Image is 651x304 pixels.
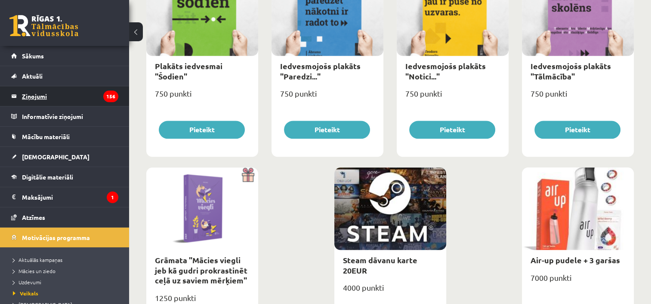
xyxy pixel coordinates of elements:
[11,127,118,146] a: Mācību materiāli
[13,268,56,274] span: Mācies un ziedo
[159,121,245,139] button: Pieteikt
[13,256,62,263] span: Aktuālās kampaņas
[13,290,38,297] span: Veikals
[11,46,118,66] a: Sākums
[13,289,120,297] a: Veikals
[155,255,247,285] a: Grāmata "Mācies viegli jeb kā gudri prokrastinēt ceļā uz saviem mērķiem"
[13,279,41,286] span: Uzdevumi
[22,213,45,221] span: Atzīmes
[107,192,118,203] i: 1
[11,228,118,247] a: Motivācijas programma
[22,187,118,207] legend: Maksājumi
[280,61,361,81] a: Iedvesmojošs plakāts "Paredzi..."
[343,255,417,275] a: Steam dāvanu karte 20EUR
[534,121,620,139] button: Pieteikt
[11,147,118,167] a: [DEMOGRAPHIC_DATA]
[22,86,118,106] legend: Ziņojumi
[11,187,118,207] a: Maksājumi1
[397,86,509,108] div: 750 punkti
[13,256,120,264] a: Aktuālās kampaņas
[22,234,90,241] span: Motivācijas programma
[22,173,73,181] span: Digitālie materiāli
[11,106,118,126] a: Informatīvie ziņojumi
[522,86,634,108] div: 750 punkti
[531,255,620,265] a: Air-up pudele + 3 garšas
[155,61,222,81] a: Plakāts iedvesmai "Šodien"
[405,61,486,81] a: Iedvesmojošs plakāts "Notici..."
[13,278,120,286] a: Uzdevumi
[11,167,118,187] a: Digitālie materiāli
[22,133,70,140] span: Mācību materiāli
[22,153,89,161] span: [DEMOGRAPHIC_DATA]
[409,121,495,139] button: Pieteikt
[103,91,118,102] i: 156
[531,61,611,81] a: Iedvesmojošs plakāts "Tālmācība"
[11,66,118,86] a: Aktuāli
[11,207,118,227] a: Atzīmes
[146,86,258,108] div: 750 punkti
[522,271,634,292] div: 7000 punkti
[11,86,118,106] a: Ziņojumi156
[9,15,78,36] a: Rīgas 1. Tālmācības vidusskola
[22,72,43,80] span: Aktuāli
[13,267,120,275] a: Mācies un ziedo
[22,52,44,60] span: Sākums
[22,106,118,126] legend: Informatīvie ziņojumi
[272,86,383,108] div: 750 punkti
[239,167,258,182] img: Dāvana ar pārsteigumu
[334,280,446,302] div: 4000 punkti
[284,121,370,139] button: Pieteikt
